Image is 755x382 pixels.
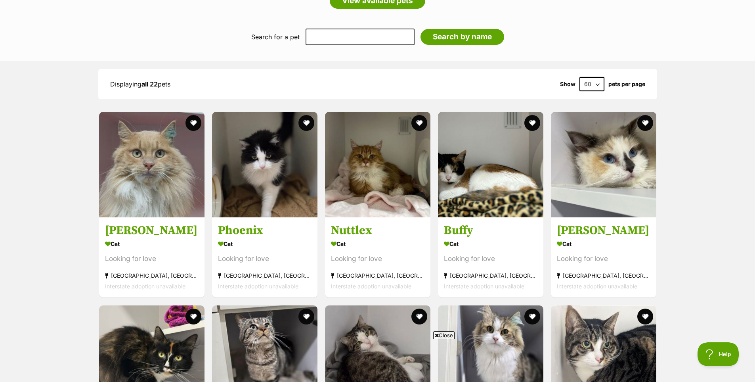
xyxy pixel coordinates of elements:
button: favourite [298,309,314,324]
button: favourite [524,115,540,131]
label: pets per page [608,81,645,87]
a: Buffy Cat Looking for love [GEOGRAPHIC_DATA], [GEOGRAPHIC_DATA] Interstate adoption unavailable f... [438,217,543,298]
div: [GEOGRAPHIC_DATA], [GEOGRAPHIC_DATA] [105,271,199,281]
div: [GEOGRAPHIC_DATA], [GEOGRAPHIC_DATA] [218,271,312,281]
h3: [PERSON_NAME] [557,223,650,238]
button: favourite [185,115,201,131]
button: favourite [637,115,653,131]
span: Close [433,331,455,339]
div: Cat [218,238,312,250]
div: [GEOGRAPHIC_DATA], [GEOGRAPHIC_DATA] [444,271,537,281]
span: Interstate adoption unavailable [105,283,185,290]
a: Nuttlex Cat Looking for love [GEOGRAPHIC_DATA], [GEOGRAPHIC_DATA] Interstate adoption unavailable... [325,217,430,298]
button: favourite [298,115,314,131]
div: Looking for love [105,254,199,265]
div: Looking for love [444,254,537,265]
span: Show [560,81,575,87]
button: favourite [185,309,201,324]
iframe: Help Scout Beacon - Open [698,342,739,366]
button: favourite [637,309,653,324]
div: [GEOGRAPHIC_DATA], [GEOGRAPHIC_DATA] [331,271,424,281]
img: Aslan [99,112,205,217]
div: Cat [444,238,537,250]
h3: [PERSON_NAME] [105,223,199,238]
img: Phoenix [212,112,317,217]
input: Search by name [421,29,504,45]
span: Displaying pets [110,80,170,88]
div: [GEOGRAPHIC_DATA], [GEOGRAPHIC_DATA] [557,271,650,281]
div: Looking for love [218,254,312,265]
h3: Nuttlex [331,223,424,238]
button: favourite [411,309,427,324]
span: Interstate adoption unavailable [444,283,524,290]
strong: all 22 [141,80,158,88]
span: Interstate adoption unavailable [331,283,411,290]
div: Cat [331,238,424,250]
img: Buffy [438,112,543,217]
img: Nuttlex [325,112,430,217]
h3: Buffy [444,223,537,238]
div: Looking for love [557,254,650,265]
label: Search for a pet [251,33,300,40]
button: favourite [524,309,540,324]
a: [PERSON_NAME] Cat Looking for love [GEOGRAPHIC_DATA], [GEOGRAPHIC_DATA] Interstate adoption unava... [99,217,205,298]
div: Looking for love [331,254,424,265]
a: Phoenix Cat Looking for love [GEOGRAPHIC_DATA], [GEOGRAPHIC_DATA] Interstate adoption unavailable... [212,217,317,298]
button: favourite [411,115,427,131]
iframe: Advertisement [185,342,570,378]
div: Cat [105,238,199,250]
h3: Phoenix [218,223,312,238]
span: Interstate adoption unavailable [557,283,637,290]
a: [PERSON_NAME] Cat Looking for love [GEOGRAPHIC_DATA], [GEOGRAPHIC_DATA] Interstate adoption unava... [551,217,656,298]
img: Marjorie [551,112,656,217]
div: Cat [557,238,650,250]
span: Interstate adoption unavailable [218,283,298,290]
